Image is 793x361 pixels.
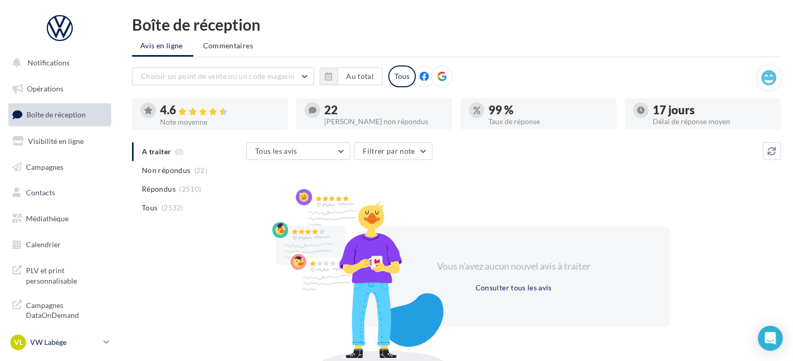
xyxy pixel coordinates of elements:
button: Au total [320,68,382,85]
div: Note moyenne [160,118,280,126]
button: Filtrer par note [354,142,432,160]
a: Campagnes DataOnDemand [6,294,113,325]
div: Délai de réponse moyen [653,118,772,125]
p: VW Labège [30,337,99,347]
a: Médiathèque [6,208,113,230]
a: Visibilité en ligne [6,130,113,152]
span: Campagnes DataOnDemand [26,298,107,320]
span: Visibilité en ligne [28,137,84,145]
span: (2532) [162,204,183,212]
span: Opérations [27,84,63,93]
a: Opérations [6,78,113,100]
div: 4.6 [160,104,280,116]
a: Contacts [6,182,113,204]
div: Tous [388,65,416,87]
span: Non répondus [142,165,190,176]
a: VL VW Labège [8,332,111,352]
span: (22) [194,166,207,175]
span: Calendrier [26,240,61,249]
div: Taux de réponse [488,118,608,125]
span: Boîte de réception [27,110,86,119]
span: VL [14,337,23,347]
a: Calendrier [6,234,113,256]
span: (2510) [179,185,201,193]
button: Tous les avis [246,142,350,160]
button: Choisir un point de vente ou un code magasin [132,68,314,85]
button: Consulter tous les avis [471,282,556,294]
button: Notifications [6,52,109,74]
a: PLV et print personnalisable [6,259,113,290]
span: Contacts [26,188,55,197]
div: 99 % [488,104,608,116]
span: Campagnes [26,162,63,171]
div: Boîte de réception [132,17,781,32]
div: [PERSON_NAME] non répondus [324,118,444,125]
span: Répondus [142,184,176,194]
a: Campagnes [6,156,113,178]
span: Tous [142,203,157,213]
a: Boîte de réception [6,103,113,126]
div: 22 [324,104,444,116]
div: 17 jours [653,104,772,116]
span: Choisir un point de vente ou un code magasin [141,72,295,81]
span: Médiathèque [26,214,69,223]
button: Au total [337,68,382,85]
div: Vous n'avez aucun nouvel avis à traiter [424,260,603,273]
span: PLV et print personnalisable [26,263,107,286]
div: Open Intercom Messenger [758,326,783,351]
span: Commentaires [203,41,253,51]
span: Notifications [28,58,70,67]
span: Tous les avis [255,146,297,155]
